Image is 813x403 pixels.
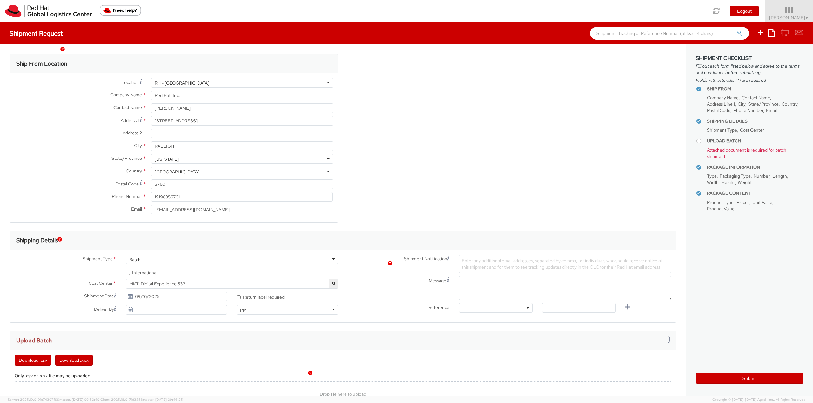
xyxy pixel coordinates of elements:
[590,27,749,40] input: Shipment, Tracking or Reference Number (at least 4 chars)
[5,5,92,17] img: rh-logistics-00dfa346123c4ec078e1.svg
[55,355,93,366] button: Download .xlsx
[707,191,803,196] h4: Package Content
[155,80,209,86] div: RH - [GEOGRAPHIC_DATA]
[237,293,286,300] label: Return label required
[83,256,113,263] span: Shipment Type
[15,355,51,366] button: Download .csv
[237,295,241,299] input: Return label required
[16,61,67,67] h3: Ship From Location
[16,337,52,344] h3: Upload Batch
[155,169,199,175] div: [GEOGRAPHIC_DATA]
[707,147,786,159] span: Attached document is required for batch shipment
[126,269,158,276] label: International
[129,257,141,263] div: Batch
[696,373,803,384] button: Submit
[696,77,803,83] span: Fields with asterisks (*) are required
[16,237,58,244] h3: Shipping Details
[738,101,745,107] span: City
[429,278,446,283] span: Message
[110,92,142,98] span: Company Name
[15,374,671,378] h5: Only .csv or .xlsx file may be uploaded
[134,143,142,148] span: City
[707,101,735,107] span: Address Line 1
[805,16,809,21] span: ▼
[712,397,805,402] span: Copyright © [DATE]-[DATE] Agistix Inc., All Rights Reserved
[754,173,769,179] span: Number
[722,179,735,185] span: Height
[740,127,764,133] span: Cost Center
[707,87,803,91] h4: Ship From
[84,293,114,299] span: Shipment Date
[121,118,139,123] span: Address 1
[94,306,114,313] span: Deliver By
[100,397,183,402] span: Client: 2025.18.0-71d3358
[123,130,142,136] span: Address 2
[143,397,183,402] span: master, [DATE] 09:46:25
[112,193,142,199] span: Phone Number
[782,101,797,107] span: Country
[707,199,734,205] span: Product Type
[696,63,803,75] span: Fill out each form listed below and agree to the terms and conditions before submitting
[707,95,739,101] span: Company Name
[111,155,142,161] span: State/Province
[428,304,449,310] span: Reference
[707,179,719,185] span: Width
[320,391,366,397] span: Drop file here to upload
[8,397,99,402] span: Server: 2025.19.0-91c74307f99
[707,173,717,179] span: Type
[59,397,99,402] span: master, [DATE] 09:50:40
[129,281,335,287] span: MKT-Digital Experience 533
[738,179,752,185] span: Weight
[100,5,141,16] button: Need help?
[736,199,749,205] span: Pieces
[121,80,139,85] span: Location
[720,173,751,179] span: Packaging Type
[240,307,247,313] div: PM
[10,30,63,37] h4: Shipment Request
[126,271,130,275] input: International
[742,95,770,101] span: Contact Name
[131,206,142,212] span: Email
[707,119,803,124] h4: Shipping Details
[707,107,730,113] span: Postal Code
[752,199,772,205] span: Unit Value
[89,280,113,287] span: Cost Center
[707,139,803,143] h4: Upload Batch
[696,55,803,61] h3: Shipment Checklist
[155,156,179,162] div: [US_STATE]
[733,107,763,113] span: Phone Number
[730,6,759,16] button: Logout
[126,168,142,174] span: Country
[404,256,447,262] span: Shipment Notification
[769,15,809,21] span: [PERSON_NAME]
[115,181,139,187] span: Postal Code
[707,165,803,170] h4: Package Information
[748,101,779,107] span: State/Province
[707,127,737,133] span: Shipment Type
[766,107,777,113] span: Email
[772,173,787,179] span: Length
[462,258,662,270] span: Enter any additional email addresses, separated by comma, for individuals who should receive noti...
[707,206,735,211] span: Product Value
[126,279,338,289] span: MKT-Digital Experience 533
[113,105,142,110] span: Contact Name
